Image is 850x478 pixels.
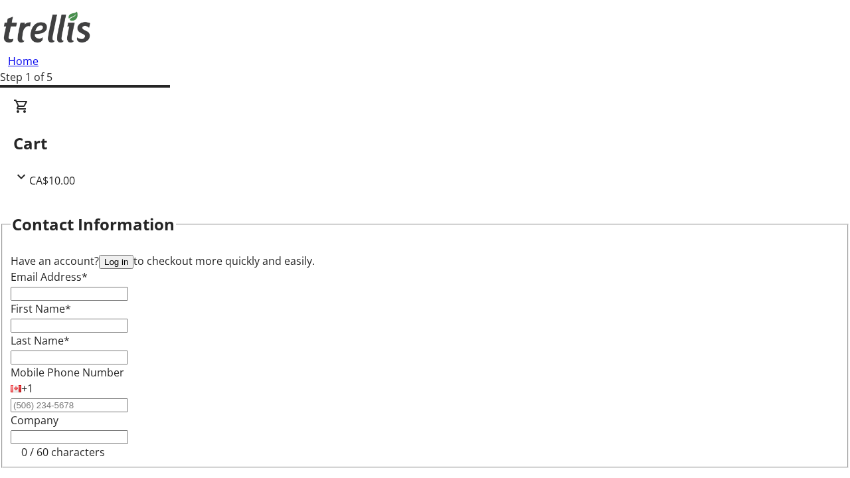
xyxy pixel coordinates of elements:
h2: Contact Information [12,212,175,236]
button: Log in [99,255,133,269]
span: CA$10.00 [29,173,75,188]
h2: Cart [13,131,837,155]
div: Have an account? to checkout more quickly and easily. [11,253,839,269]
input: (506) 234-5678 [11,398,128,412]
div: CartCA$10.00 [13,98,837,189]
label: Email Address* [11,270,88,284]
label: Company [11,413,58,428]
label: Last Name* [11,333,70,348]
label: First Name* [11,301,71,316]
tr-character-limit: 0 / 60 characters [21,445,105,459]
label: Mobile Phone Number [11,365,124,380]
